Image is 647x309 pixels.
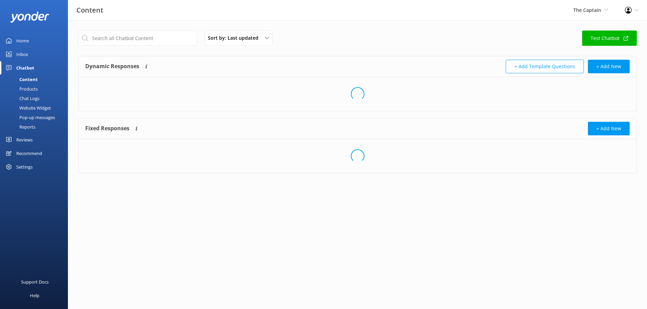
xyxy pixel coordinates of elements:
[588,122,630,135] button: + Add New
[4,75,38,84] div: Content
[208,34,263,42] span: Sort by: Last updated
[4,122,35,132] div: Reports
[4,94,39,103] div: Chat Logs
[78,31,197,46] input: Search all Chatbot Content
[21,275,49,289] div: Support Docs
[4,84,68,94] a: Products
[16,61,34,75] div: Chatbot
[506,60,584,73] button: + Add Template Questions
[4,122,68,132] a: Reports
[10,12,49,23] img: yonder-white-logo.png
[76,5,103,16] h3: Content
[30,289,39,302] div: Help
[4,113,55,122] div: Pop-up messages
[16,147,42,160] div: Recommend
[582,31,637,46] a: Test Chatbot
[4,113,68,122] a: Pop-up messages
[85,122,129,135] h4: Fixed Responses
[4,75,68,84] a: Content
[16,34,29,47] div: Home
[4,94,68,103] a: Chat Logs
[85,60,139,73] h4: Dynamic Responses
[4,103,68,113] a: Website Widget
[4,84,38,94] div: Products
[16,47,28,61] div: Inbox
[4,103,51,113] div: Website Widget
[573,7,601,13] span: The Captain
[16,133,33,147] div: Reviews
[588,60,630,73] button: + Add New
[16,160,33,174] div: Settings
